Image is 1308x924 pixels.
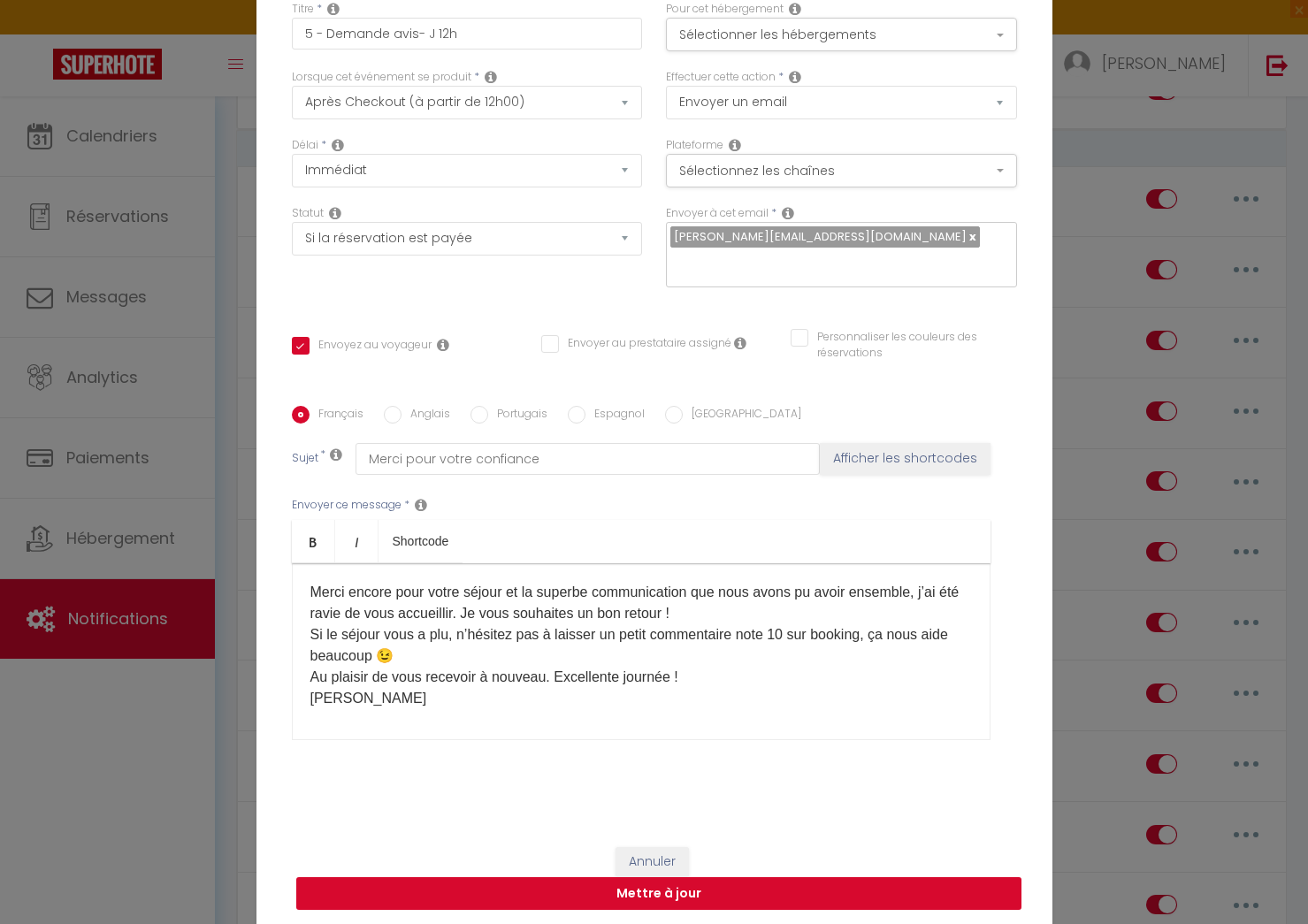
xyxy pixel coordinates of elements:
label: Titre [292,1,314,18]
label: Effectuer cette action [666,69,776,86]
button: Sélectionner les hébergements [666,18,1017,51]
p: Merci encore pour votre séjour et la superbe communication que nous avons pu avoir ensemble, j’ai... [310,582,972,709]
label: Espagnol [585,406,645,425]
label: Envoyez au voyageur [310,337,432,356]
i: Booking status [329,206,341,220]
label: Français [310,406,363,425]
label: Envoyer à cet email [666,205,769,222]
i: Subject [330,447,342,462]
label: Portugais [488,406,547,425]
i: Message [415,498,427,512]
label: Délai [292,137,318,154]
button: Sélectionnez les chaînes [666,154,1017,187]
button: Afficher les shortcodes [820,443,991,475]
i: Title [327,2,340,16]
i: Action Channel [729,138,741,152]
i: This Rental [789,2,801,16]
label: [GEOGRAPHIC_DATA] [683,406,801,425]
a: Italic [335,520,379,562]
label: Statut [292,205,324,222]
label: Pour cet hébergement [666,1,784,18]
i: Envoyer au voyageur [437,338,449,352]
i: Event Occur [485,70,497,84]
i: Action Type [789,70,801,84]
label: Lorsque cet événement se produit [292,69,471,86]
label: Sujet [292,450,318,469]
button: Mettre à jour [296,877,1021,911]
label: Envoyer ce message [292,497,402,514]
label: Anglais [402,406,450,425]
i: Recipient [782,206,794,220]
label: Plateforme [666,137,723,154]
i: Action Time [332,138,344,152]
i: Envoyer au prestataire si il est assigné [734,336,746,350]
a: Shortcode [379,520,463,562]
span: [PERSON_NAME][EMAIL_ADDRESS][DOMAIN_NAME] [674,228,967,245]
a: Bold [292,520,335,562]
button: Annuler [616,847,689,877]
